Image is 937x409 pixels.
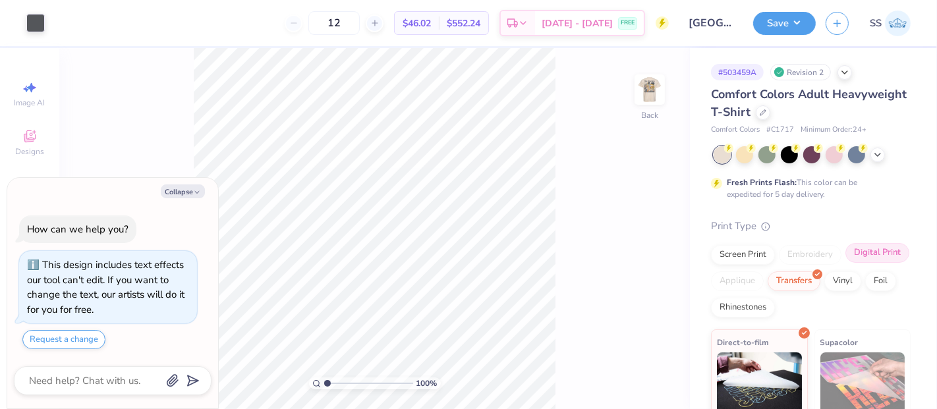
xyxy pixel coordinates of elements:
div: Print Type [711,219,911,234]
span: FREE [621,18,635,28]
img: Shashank S Sharma [885,11,911,36]
div: Applique [711,271,764,291]
a: SS [870,11,911,36]
button: Save [753,12,816,35]
div: Back [641,109,658,121]
span: 100 % [416,377,438,389]
div: This design includes text effects our tool can't edit. If you want to change the text, our artist... [27,258,185,316]
img: Back [637,76,663,103]
div: Screen Print [711,245,775,265]
button: Request a change [22,330,105,349]
div: # 503459A [711,64,764,80]
span: Comfort Colors Adult Heavyweight T-Shirt [711,86,907,120]
span: $46.02 [403,16,431,30]
button: Collapse [161,184,205,198]
input: – – [308,11,360,35]
span: Image AI [14,97,45,108]
span: [DATE] - [DATE] [542,16,613,30]
div: Embroidery [779,245,841,265]
div: Digital Print [845,243,909,263]
div: Revision 2 [770,64,831,80]
div: Transfers [768,271,820,291]
span: Designs [15,146,44,157]
span: # C1717 [766,124,794,136]
input: Untitled Design [679,10,743,36]
span: Comfort Colors [711,124,760,136]
div: How can we help you? [27,223,128,236]
div: Rhinestones [711,298,775,317]
span: $552.24 [447,16,480,30]
div: This color can be expedited for 5 day delivery. [727,177,889,200]
span: SS [870,16,882,31]
span: Minimum Order: 24 + [801,124,866,136]
div: Foil [865,271,896,291]
span: Direct-to-film [717,335,769,349]
div: Vinyl [824,271,861,291]
span: Supacolor [820,335,859,349]
strong: Fresh Prints Flash: [727,177,797,188]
